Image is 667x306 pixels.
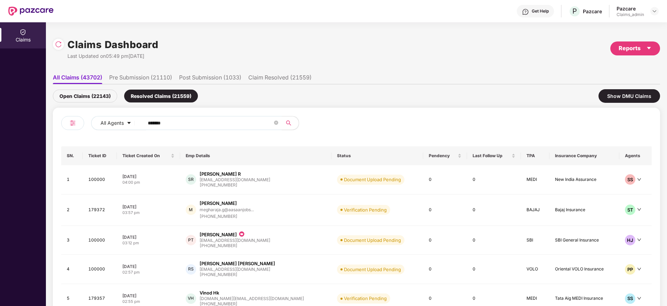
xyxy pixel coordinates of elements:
[53,74,102,84] li: All Claims (43702)
[91,116,146,130] button: All Agentscaret-down
[522,8,529,15] img: svg+xml;base64,PHN2ZyBpZD0iSGVscC0zMngzMiIgeG1sbnM9Imh0dHA6Ly93d3cudzMub3JnLzIwMDAvc3ZnIiB3aWR0aD...
[200,182,270,189] div: [PHONE_NUMBER]
[61,255,83,284] td: 4
[61,194,83,226] td: 2
[521,255,549,284] td: VOLO
[549,146,619,165] th: Insurance Company
[122,293,174,299] div: [DATE]
[625,293,635,304] div: SS
[652,8,657,14] img: svg+xml;base64,PHN2ZyBpZD0iRHJvcGRvd24tMzJ4MzIiIHhtbG5zPSJodHRwOi8vd3d3LnczLm9yZy8yMDAwL3N2ZyIgd2...
[83,194,117,226] td: 179372
[473,153,511,159] span: Last Follow Up
[180,146,331,165] th: Emp Details
[101,119,124,127] span: All Agents
[637,177,641,182] span: down
[124,90,198,102] div: Resolved Claims (21559)
[109,74,172,84] li: Pre Submission (21110)
[344,237,401,244] div: Document Upload Pending
[200,177,270,182] div: [EMAIL_ADDRESS][DOMAIN_NAME]
[572,7,577,15] span: P
[549,226,619,255] td: SBI General Insurance
[344,206,387,213] div: Verification Pending
[467,146,521,165] th: Last Follow Up
[8,7,54,16] img: New Pazcare Logo
[521,165,549,194] td: MEDI
[200,231,237,238] div: [PERSON_NAME]
[67,37,158,52] h1: Claims Dashboard
[625,264,635,275] div: PP
[186,235,196,245] div: PT
[423,226,467,255] td: 0
[200,207,254,212] div: megharaja.g@aasaanjobs...
[549,255,619,284] td: Oriental VOLO Insurance
[637,267,641,271] span: down
[625,235,635,245] div: HJ
[625,174,635,185] div: SS
[467,255,521,284] td: 0
[122,240,174,246] div: 03:12 pm
[200,290,219,296] div: Vinod Hk
[637,238,641,242] span: down
[186,205,196,215] div: M
[122,174,174,179] div: [DATE]
[122,210,174,216] div: 03:57 pm
[423,255,467,284] td: 0
[122,299,174,305] div: 02:55 pm
[344,176,401,183] div: Document Upload Pending
[200,238,270,243] div: [EMAIL_ADDRESS][DOMAIN_NAME]
[646,45,652,51] span: caret-down
[282,120,295,126] span: search
[186,293,196,304] div: VH
[122,269,174,275] div: 02:57 pm
[238,230,245,238] img: icon
[186,264,196,275] div: RS
[282,116,299,130] button: search
[83,226,117,255] td: 100000
[69,119,77,127] img: svg+xml;base64,PHN2ZyB4bWxucz0iaHR0cDovL3d3dy53My5vcmcvMjAwMC9zdmciIHdpZHRoPSIyNCIgaGVpZ2h0PSIyNC...
[200,213,254,220] div: [PHONE_NUMBER]
[83,255,117,284] td: 100000
[637,296,641,300] span: down
[637,207,641,212] span: down
[619,44,652,53] div: Reports
[122,204,174,210] div: [DATE]
[521,226,549,255] td: SBI
[344,295,387,302] div: Verification Pending
[331,146,423,165] th: Status
[625,205,635,215] div: ST
[200,267,275,271] div: [EMAIL_ADDRESS][DOMAIN_NAME]
[521,194,549,226] td: BAJAJ
[61,165,83,194] td: 1
[200,171,241,177] div: [PERSON_NAME] R
[122,263,174,269] div: [DATE]
[423,165,467,194] td: 0
[83,165,117,194] td: 100000
[55,41,62,48] img: svg+xml;base64,PHN2ZyBpZD0iUmVsb2FkLTMyeDMyIiB4bWxucz0iaHR0cDovL3d3dy53My5vcmcvMjAwMC9zdmciIHdpZH...
[467,165,521,194] td: 0
[186,174,196,185] div: SR
[122,153,169,159] span: Ticket Created On
[122,234,174,240] div: [DATE]
[248,74,312,84] li: Claim Resolved (21559)
[549,165,619,194] td: New India Assurance
[619,146,652,165] th: Agents
[274,121,278,125] span: close-circle
[200,271,275,278] div: [PHONE_NUMBER]
[19,29,26,36] img: svg+xml;base64,PHN2ZyBpZD0iQ2xhaW0iIHhtbG5zPSJodHRwOi8vd3d3LnczLm9yZy8yMDAwL3N2ZyIgd2lkdGg9IjIwIi...
[117,146,180,165] th: Ticket Created On
[122,179,174,185] div: 04:00 pm
[344,266,401,273] div: Document Upload Pending
[179,74,241,84] li: Post Submission (1033)
[423,194,467,226] td: 0
[549,194,619,226] td: Bajaj Insurance
[200,296,304,301] div: [DOMAIN_NAME][EMAIL_ADDRESS][DOMAIN_NAME]
[617,5,644,12] div: Pazcare
[598,89,660,103] div: Show DMU Claims
[53,90,117,102] div: Open Claims (22143)
[617,12,644,17] div: Claims_admin
[583,8,602,15] div: Pazcare
[83,146,117,165] th: Ticket ID
[521,146,549,165] th: TPA
[61,226,83,255] td: 3
[532,8,549,14] div: Get Help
